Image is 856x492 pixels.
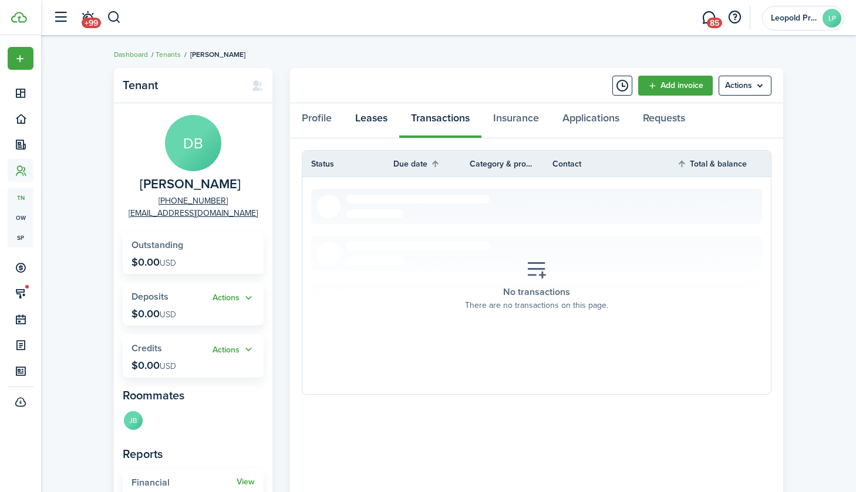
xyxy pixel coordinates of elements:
[237,477,255,487] a: View
[724,8,744,28] button: Open resource center
[393,157,470,171] th: Sort
[638,76,713,96] a: Add invoice
[160,360,176,372] span: USD
[470,158,552,170] th: Category & property
[465,299,608,311] placeholder-description: There are no transactions on this page.
[129,207,258,219] a: [EMAIL_ADDRESS][DOMAIN_NAME]
[8,208,33,228] a: ow
[132,290,168,303] span: Deposits
[190,49,245,60] span: [PERSON_NAME]
[302,158,393,170] th: Status
[123,79,240,92] panel-main-title: Tenant
[719,76,771,96] menu-btn: Actions
[612,76,632,96] button: Timeline
[123,410,144,433] a: JB
[123,445,264,463] panel-main-subtitle: Reports
[771,14,818,22] span: Leopold Property Group
[160,308,176,321] span: USD
[343,103,399,138] a: Leases
[114,49,148,60] a: Dashboard
[481,103,551,138] a: Insurance
[132,341,162,355] span: Credits
[697,3,720,33] a: Messaging
[213,291,255,305] button: Open menu
[124,411,143,430] avatar-text: JB
[11,12,27,23] img: TenantCloud
[213,343,255,357] button: Actions
[132,308,176,320] p: $0.00
[123,386,264,404] panel-main-subtitle: Roommates
[551,103,631,138] a: Applications
[132,477,237,488] widget-stats-title: Financial
[82,18,101,28] span: +99
[160,257,176,269] span: USD
[677,157,747,171] th: Sort
[132,256,176,268] p: $0.00
[290,103,343,138] a: Profile
[213,343,255,357] button: Open menu
[8,47,33,70] button: Open menu
[132,359,176,371] p: $0.00
[213,291,255,305] button: Actions
[823,9,841,28] avatar-text: LP
[719,76,771,96] button: Open menu
[140,177,241,192] span: Dane Bradshaw
[552,158,677,170] th: Contact
[49,6,72,29] button: Open sidebar
[76,3,99,33] a: Notifications
[132,238,183,252] span: Outstanding
[107,8,122,28] button: Search
[165,115,221,171] avatar-text: DB
[159,195,228,207] a: [PHONE_NUMBER]
[631,103,697,138] a: Requests
[156,49,181,60] a: Tenants
[707,18,722,28] span: 85
[503,285,570,299] placeholder-title: No transactions
[8,188,33,208] a: tn
[8,228,33,247] a: sp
